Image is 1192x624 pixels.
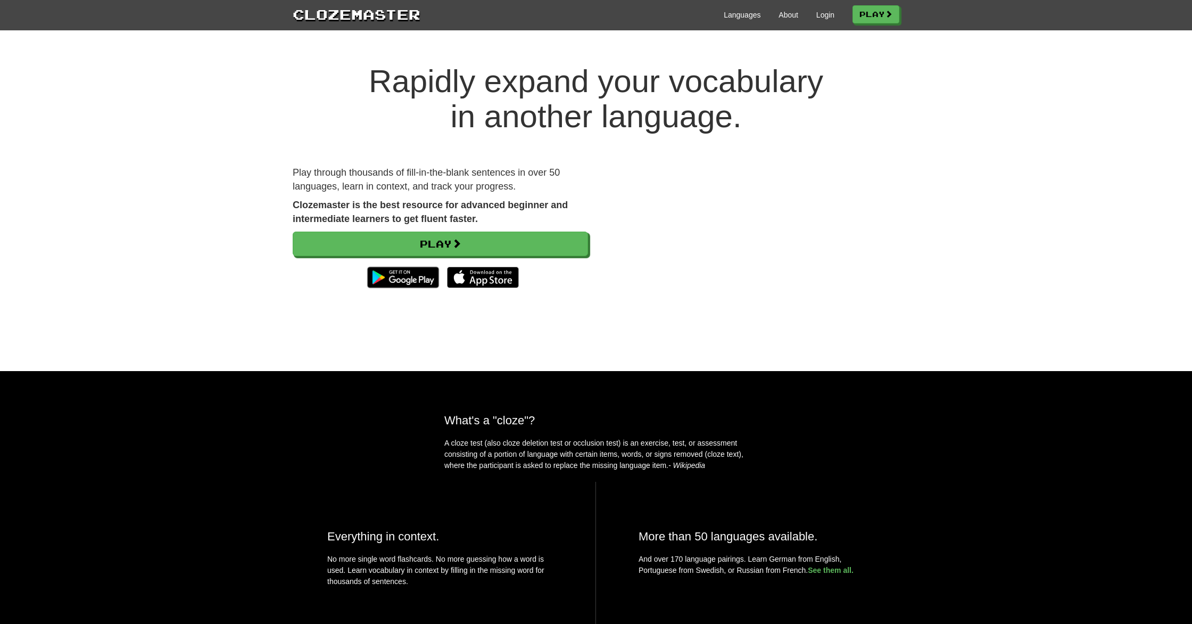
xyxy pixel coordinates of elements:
[447,267,519,288] img: Download_on_the_App_Store_Badge_US-UK_135x40-25178aeef6eb6b83b96f5f2d004eda3bffbb37122de64afbaef7...
[724,10,760,20] a: Languages
[293,200,568,224] strong: Clozemaster is the best resource for advanced beginner and intermediate learners to get fluent fa...
[816,10,834,20] a: Login
[779,10,798,20] a: About
[639,554,865,576] p: And over 170 language pairings. Learn German from English, Portuguese from Swedish, or Russian fr...
[444,438,748,471] p: A cloze test (also cloze deletion test or occlusion test) is an exercise, test, or assessment con...
[852,5,899,23] a: Play
[639,530,865,543] h2: More than 50 languages available.
[362,261,444,293] img: Get it on Google Play
[327,530,553,543] h2: Everything in context.
[444,414,748,427] h2: What's a "cloze"?
[293,232,588,256] a: Play
[293,166,588,193] p: Play through thousands of fill-in-the-blank sentences in over 50 languages, learn in context, and...
[808,566,854,574] a: See them all.
[327,554,553,593] p: No more single word flashcards. No more guessing how a word is used. Learn vocabulary in context ...
[293,4,420,24] a: Clozemaster
[668,461,705,470] em: - Wikipedia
